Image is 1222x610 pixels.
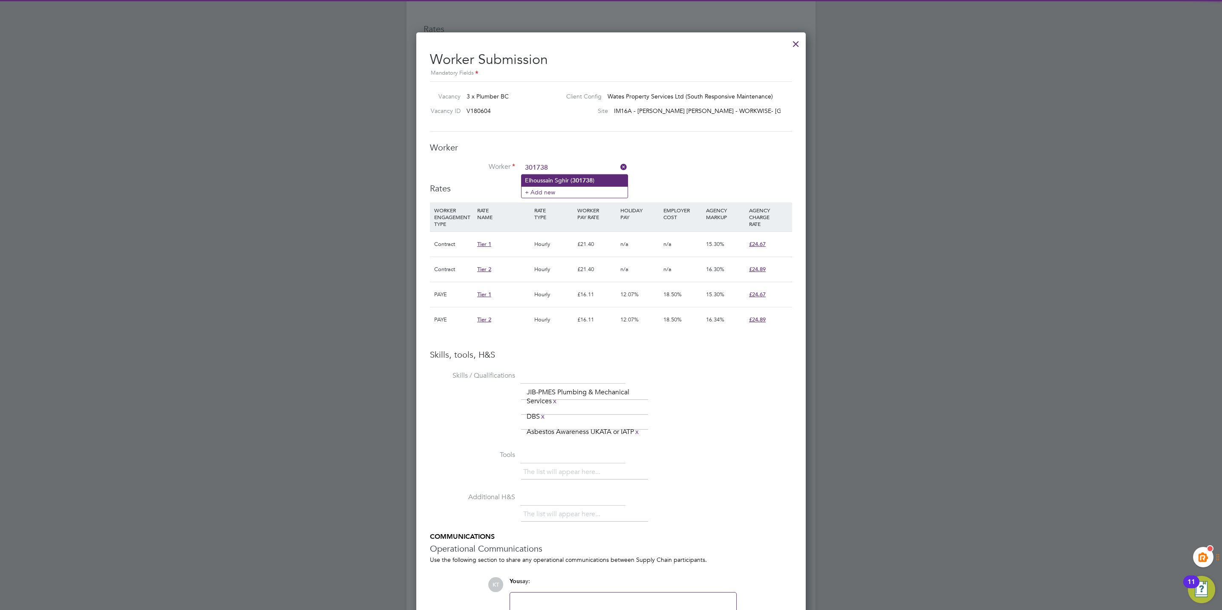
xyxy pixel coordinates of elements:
[575,202,618,225] div: WORKER PAY RATE
[749,291,766,298] span: £24.67
[663,266,672,273] span: n/a
[522,162,627,174] input: Search for...
[430,493,515,502] label: Additional H&S
[475,202,532,225] div: RATE NAME
[523,509,604,520] li: The list will appear here...
[432,282,475,307] div: PAYE
[532,257,575,282] div: Hourly
[532,307,575,332] div: Hourly
[575,257,618,282] div: £21.40
[432,202,475,231] div: WORKER ENGAGEMENT TYPE
[427,93,461,100] label: Vacancy
[430,543,792,554] h3: Operational Communications
[706,291,724,298] span: 15.30%
[749,316,766,323] span: £24.89
[540,411,546,422] a: x
[477,240,491,248] span: Tier 1
[572,177,593,184] b: 301738
[749,266,766,273] span: £24.89
[430,371,515,380] label: Skills / Qualifications
[1187,582,1195,593] div: 11
[575,282,618,307] div: £16.11
[608,93,773,100] span: Wates Property Services Ltd (South Responsive Maintenance)
[430,532,792,541] h5: COMMUNICATIONS
[706,316,724,323] span: 16.34%
[510,577,737,592] div: say:
[477,316,491,323] span: Tier 2
[430,69,792,78] div: Mandatory Fields
[559,107,608,115] label: Site
[559,93,602,100] label: Client Config
[614,107,836,115] span: IM16A - [PERSON_NAME] [PERSON_NAME] - WORKWISE- [GEOGRAPHIC_DATA]
[430,451,515,460] label: Tools
[523,387,647,407] li: JIB-PMES Plumbing & Mechanical Services
[523,411,549,422] li: DBS
[706,240,724,248] span: 15.30%
[523,426,643,438] li: Asbestos Awareness UKATA or IATP
[747,202,790,231] div: AGENCY CHARGE RATE
[575,232,618,257] div: £21.40
[523,466,604,478] li: The list will appear here...
[510,578,520,585] span: You
[532,282,575,307] div: Hourly
[522,175,628,186] li: Elhoussain Sghir ( )
[663,291,682,298] span: 18.50%
[432,257,475,282] div: Contract
[432,307,475,332] div: PAYE
[575,307,618,332] div: £16.11
[620,266,628,273] span: n/a
[477,266,491,273] span: Tier 2
[620,240,628,248] span: n/a
[430,162,515,171] label: Worker
[430,44,792,78] h2: Worker Submission
[467,93,509,100] span: 3 x Plumber BC
[467,107,491,115] span: V180604
[618,202,661,225] div: HOLIDAY PAY
[430,142,792,153] h3: Worker
[661,202,704,225] div: EMPLOYER COST
[532,202,575,225] div: RATE TYPE
[430,183,792,194] h3: Rates
[704,202,747,225] div: AGENCY MARKUP
[477,291,491,298] span: Tier 1
[706,266,724,273] span: 16.30%
[663,240,672,248] span: n/a
[430,349,792,360] h3: Skills, tools, H&S
[749,240,766,248] span: £24.67
[663,316,682,323] span: 18.50%
[488,577,503,592] span: KT
[552,396,558,407] a: x
[432,232,475,257] div: Contract
[532,232,575,257] div: Hourly
[427,107,461,115] label: Vacancy ID
[620,316,639,323] span: 12.07%
[620,291,639,298] span: 12.07%
[522,186,628,198] li: + Add new
[634,426,640,437] a: x
[430,556,792,564] div: Use the following section to share any operational communications between Supply Chain participants.
[1188,576,1215,603] button: Open Resource Center, 11 new notifications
